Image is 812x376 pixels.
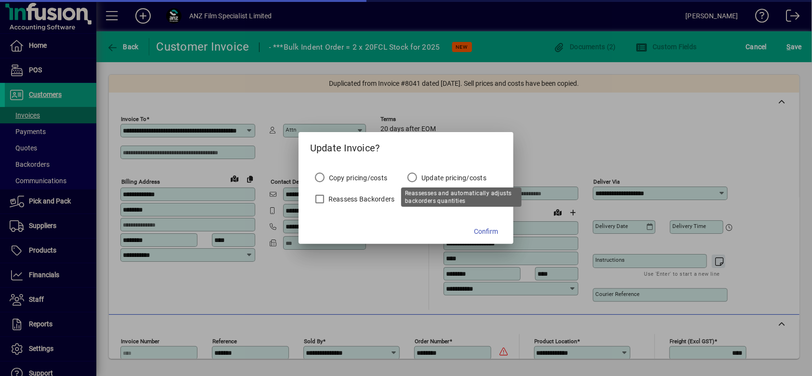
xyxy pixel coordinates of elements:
[474,227,498,237] span: Confirm
[327,173,388,183] label: Copy pricing/costs
[419,173,486,183] label: Update pricing/costs
[470,223,502,240] button: Confirm
[299,132,514,160] h5: Update Invoice?
[401,188,522,207] div: Reassesses and automatically adjusts backorders quantities
[327,194,395,204] label: Reassess Backorders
